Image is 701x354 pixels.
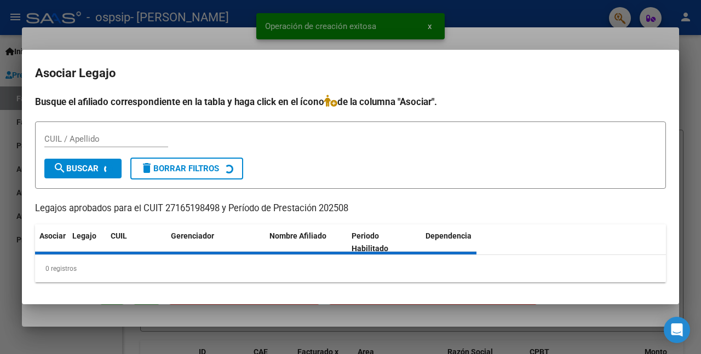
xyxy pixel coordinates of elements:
h4: Busque el afiliado correspondiente en la tabla y haga click en el ícono de la columna "Asociar". [35,95,666,109]
datatable-header-cell: Dependencia [421,224,503,260]
datatable-header-cell: Periodo Habilitado [347,224,421,260]
span: Buscar [53,164,99,173]
h2: Asociar Legajo [35,63,666,84]
div: 0 registros [35,255,666,282]
datatable-header-cell: Legajo [68,224,106,260]
datatable-header-cell: CUIL [106,224,166,260]
span: Asociar [39,231,66,240]
datatable-header-cell: Asociar [35,224,68,260]
span: Periodo Habilitado [352,231,388,253]
span: Dependencia [426,231,472,240]
span: Borrar Filtros [140,164,219,173]
mat-icon: delete [140,161,153,175]
p: Legajos aprobados para el CUIT 27165198498 y Período de Prestación 202508 [35,202,666,216]
datatable-header-cell: Gerenciador [166,224,265,260]
button: Buscar [44,159,122,178]
div: Open Intercom Messenger [664,317,690,343]
span: Gerenciador [171,231,214,240]
button: Borrar Filtros [130,158,243,179]
span: Nombre Afiliado [269,231,326,240]
datatable-header-cell: Nombre Afiliado [265,224,347,260]
span: Legajo [72,231,96,240]
span: CUIL [111,231,127,240]
mat-icon: search [53,161,66,175]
